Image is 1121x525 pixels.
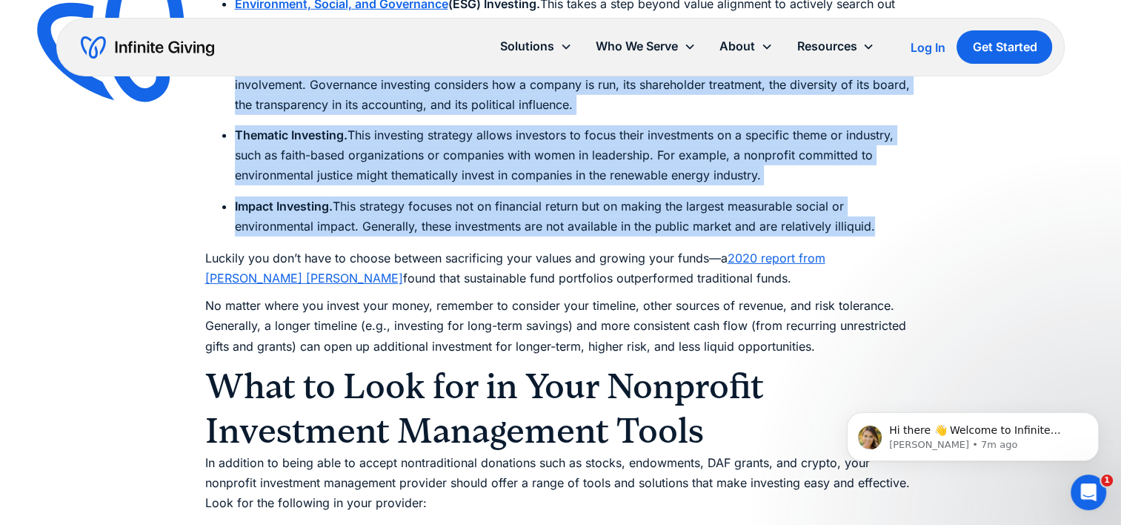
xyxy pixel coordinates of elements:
div: Resources [796,36,856,56]
span: 1 [1101,475,1113,486]
strong: Impact Investing. [235,199,333,214]
li: This strategy focuses not on financial return but on making the largest measurable social or envi... [235,197,917,237]
p: In addition to being able to accept nontraditional donations such as stocks, endowments, DAF gran... [205,453,917,514]
iframe: Intercom live chat [1071,475,1106,510]
iframe: Intercom notifications message [825,381,1121,485]
li: This investing strategy allows investors to focus their investments on a specific theme or indust... [235,125,917,186]
a: home [81,36,214,59]
p: Luckily you don’t have to choose between sacrificing your values and growing your funds—a found t... [205,248,917,288]
div: Solutions [500,36,554,56]
div: Resources [785,30,886,62]
div: Solutions [488,30,584,62]
div: About [708,30,785,62]
h2: What to Look for in Your Nonprofit Investment Management Tools [205,364,917,453]
a: Log In [910,39,945,56]
p: No matter where you invest your money, remember to consider your timeline, other sources of reven... [205,296,917,357]
strong: Thematic Investing. [235,128,347,142]
div: Who We Serve [584,30,708,62]
div: Log In [910,42,945,53]
div: Who We Serve [596,36,678,56]
a: Get Started [957,30,1052,64]
div: About [719,36,755,56]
